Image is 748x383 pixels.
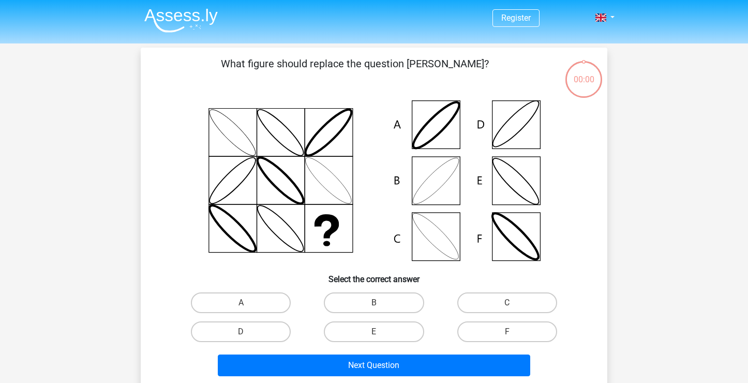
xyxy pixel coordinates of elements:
[157,56,552,87] p: What figure should replace the question [PERSON_NAME]?
[218,355,531,376] button: Next Question
[501,13,531,23] a: Register
[144,8,218,33] img: Assessly
[457,292,557,313] label: C
[324,292,424,313] label: B
[324,321,424,342] label: E
[457,321,557,342] label: F
[157,266,591,284] h6: Select the correct answer
[564,60,603,86] div: 00:00
[191,292,291,313] label: A
[191,321,291,342] label: D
